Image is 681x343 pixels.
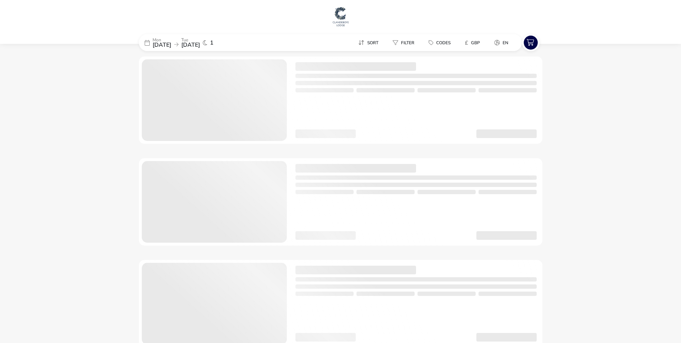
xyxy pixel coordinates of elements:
[139,34,247,51] div: Mon[DATE]Tue[DATE]1
[153,38,171,42] p: Mon
[353,37,384,48] button: Sort
[459,37,489,48] naf-pibe-menu-bar-item: £GBP
[423,37,456,48] button: Codes
[401,40,414,46] span: Filter
[181,38,200,42] p: Tue
[423,37,459,48] naf-pibe-menu-bar-item: Codes
[471,40,480,46] span: GBP
[503,40,508,46] span: en
[153,41,171,49] span: [DATE]
[436,40,451,46] span: Codes
[489,37,514,48] button: en
[489,37,517,48] naf-pibe-menu-bar-item: en
[367,40,378,46] span: Sort
[459,37,486,48] button: £GBP
[353,37,387,48] naf-pibe-menu-bar-item: Sort
[181,41,200,49] span: [DATE]
[387,37,420,48] button: Filter
[332,6,350,27] img: Main Website
[387,37,423,48] naf-pibe-menu-bar-item: Filter
[210,40,214,46] span: 1
[465,39,468,46] i: £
